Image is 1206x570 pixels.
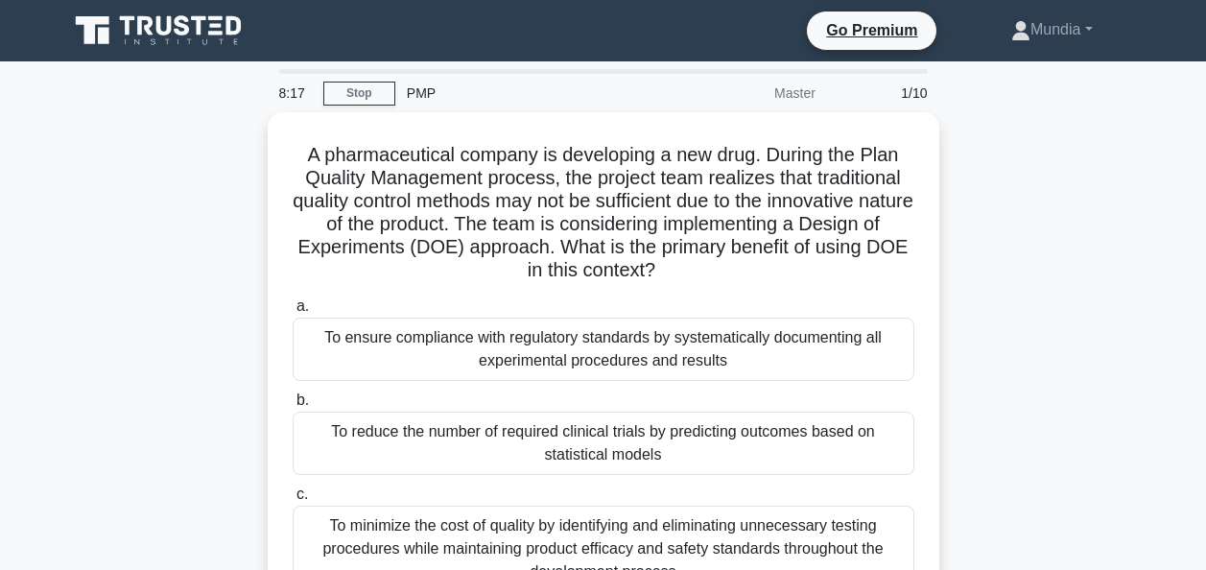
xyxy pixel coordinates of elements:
h5: A pharmaceutical company is developing a new drug. During the Plan Quality Management process, th... [291,143,916,283]
div: 8:17 [268,74,323,112]
span: a. [296,297,309,314]
div: To reduce the number of required clinical trials by predicting outcomes based on statistical models [293,412,914,475]
div: To ensure compliance with regulatory standards by systematically documenting all experimental pro... [293,318,914,381]
a: Stop [323,82,395,106]
div: Master [659,74,827,112]
span: b. [296,392,309,408]
a: Mundia [965,11,1139,49]
div: PMP [395,74,659,112]
a: Go Premium [815,18,929,42]
div: 1/10 [827,74,939,112]
span: c. [296,486,308,502]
